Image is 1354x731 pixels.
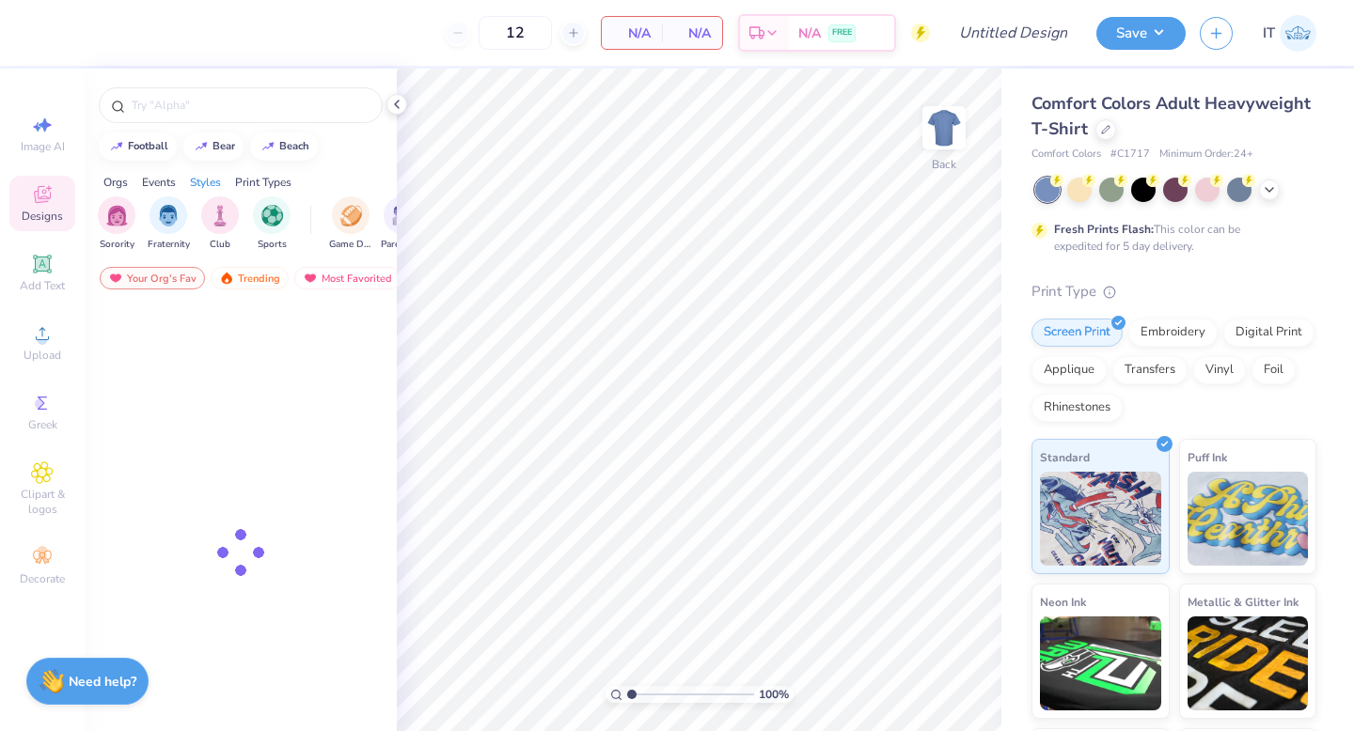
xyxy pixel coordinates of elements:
span: N/A [673,23,711,43]
div: filter for Parent's Weekend [381,196,424,252]
span: Sorority [100,238,134,252]
span: Parent's Weekend [381,238,424,252]
div: Screen Print [1031,319,1123,347]
div: filter for Club [201,196,239,252]
strong: Fresh Prints Flash: [1054,222,1154,237]
div: beach [279,141,309,151]
span: Game Day [329,238,372,252]
span: N/A [613,23,651,43]
span: 100 % [759,686,789,703]
div: Your Org's Fav [100,267,205,289]
div: Print Type [1031,281,1316,303]
img: Neon Ink [1040,616,1161,710]
span: Comfort Colors Adult Heavyweight T-Shirt [1031,92,1311,140]
span: # C1717 [1110,147,1150,163]
span: Greek [28,417,57,432]
span: Fraternity [148,238,190,252]
img: Parent's Weekend Image [392,205,414,226]
span: Minimum Order: 24 + [1159,147,1253,163]
button: beach [250,132,318,161]
img: trend_line.gif [260,141,276,152]
img: trend_line.gif [109,141,124,152]
div: filter for Fraternity [148,196,190,252]
div: Transfers [1112,356,1188,384]
img: trend_line.gif [194,141,209,152]
img: Back [925,109,963,147]
button: filter button [381,196,424,252]
span: Standard [1040,447,1090,467]
img: Puff Ink [1188,472,1309,566]
div: Print Types [235,174,291,191]
span: IT [1263,23,1275,44]
img: Metallic & Glitter Ink [1188,616,1309,710]
div: bear [213,141,235,151]
span: Image AI [21,139,65,154]
div: filter for Sorority [98,196,135,252]
span: Designs [22,209,63,224]
button: filter button [253,196,291,252]
div: Vinyl [1193,356,1246,384]
button: Save [1096,17,1186,50]
div: Back [932,156,956,173]
div: Digital Print [1223,319,1315,347]
button: football [99,132,177,161]
input: – – [479,16,552,50]
img: Game Day Image [340,205,362,226]
div: Trending [211,267,289,289]
span: Metallic & Glitter Ink [1188,592,1299,612]
input: Try "Alpha" [130,96,370,115]
div: filter for Sports [253,196,291,252]
span: FREE [832,26,852,39]
span: Clipart & logos [9,487,75,517]
div: Foil [1252,356,1296,384]
span: Decorate [20,571,65,586]
div: This color can be expedited for 5 day delivery. [1054,221,1285,255]
span: Club [210,238,230,252]
img: Fraternity Image [158,205,179,226]
div: Most Favorited [294,267,401,289]
span: Upload [24,348,61,363]
div: Styles [190,174,221,191]
span: Add Text [20,278,65,293]
div: filter for Game Day [329,196,372,252]
div: Rhinestones [1031,394,1123,422]
span: Comfort Colors [1031,147,1101,163]
span: Neon Ink [1040,592,1086,612]
img: Izabella Thompkins [1280,15,1316,52]
div: football [128,141,168,151]
img: most_fav.gif [303,272,318,285]
a: IT [1263,15,1316,52]
input: Untitled Design [944,14,1082,52]
span: Puff Ink [1188,447,1227,467]
button: filter button [148,196,190,252]
span: N/A [798,23,821,43]
button: filter button [201,196,239,252]
div: Applique [1031,356,1107,384]
div: Orgs [103,174,128,191]
div: Embroidery [1128,319,1218,347]
img: Standard [1040,472,1161,566]
img: most_fav.gif [108,272,123,285]
img: Sports Image [261,205,283,226]
button: filter button [98,196,135,252]
span: Sports [258,238,287,252]
div: Events [142,174,176,191]
img: Club Image [210,205,230,226]
button: bear [183,132,244,161]
img: trending.gif [219,272,234,285]
strong: Need help? [69,673,136,691]
button: filter button [329,196,372,252]
img: Sorority Image [106,205,128,226]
